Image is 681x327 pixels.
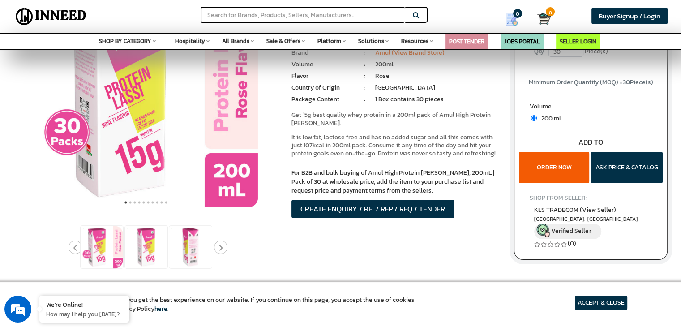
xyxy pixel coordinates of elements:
[534,215,647,223] span: East Delhi
[175,37,205,45] span: Hospitality
[599,11,660,21] span: Buyer Signup / Login
[623,77,630,87] span: 30
[70,216,114,222] em: Driven by SalesIQ
[214,241,227,254] button: Next
[560,37,596,46] a: SELLER LOGIN
[591,8,668,24] a: Buyer Signup / Login
[52,103,124,194] span: We're online!
[529,77,653,87] span: Minimum Order Quantity (MOQ) = Piece(s)
[354,83,375,92] li: :
[449,37,484,46] a: POST TENDER
[133,198,137,207] button: 3
[266,37,300,45] span: Sale & Offers
[354,48,375,57] li: :
[401,37,428,45] span: Resources
[530,194,652,201] h4: SHOP FROM SELLER:
[46,310,122,318] p: How may I help you today?
[159,198,164,207] button: 9
[291,168,501,195] p: For B2B and bulk buying of Amul High Protein [PERSON_NAME], 200mL | Pack of 30 at wholesale price...
[354,95,375,104] li: :
[62,216,68,222] img: salesiqlogo_leal7QplfZFryJ6FIlVepeu7OftD7mt8q6exU6-34PB8prfIgodN67KcxXM9Y7JQ_.png
[375,95,501,104] li: 1 Box contains 30 pieces
[551,226,591,236] span: Verified Seller
[257,278,346,300] a: Product Specification
[147,4,168,26] div: Minimize live chat window
[505,13,518,26] img: Show My Quotes
[358,37,384,45] span: Solutions
[69,241,82,254] button: Previous
[354,60,375,69] li: :
[99,37,151,45] span: SHOP BY CATEGORY
[12,5,90,28] img: Inneed.Market
[585,45,608,58] span: Piece(s)
[575,296,627,310] article: ACCEPT & CLOSE
[4,226,171,257] textarea: Type your message and hit 'Enter'
[291,111,501,127] p: Get 15g best quality whey protein in a 200ml pack of Amul High Protein [PERSON_NAME].
[128,198,133,207] button: 2
[154,304,167,314] a: here
[291,83,354,92] li: Country of Origin
[291,133,501,158] p: It is low fat, lactose free and has no added sugar and all this comes with just 107kcal in 200ml ...
[537,114,561,123] span: 200 ml
[291,48,354,57] li: Brand
[46,300,122,309] div: We're Online!
[155,198,159,207] button: 8
[146,198,150,207] button: 6
[137,198,141,207] button: 4
[534,205,616,215] span: KLS TRADECOM
[164,198,168,207] button: 10
[375,83,501,92] li: [GEOGRAPHIC_DATA]
[150,198,155,207] button: 7
[354,72,375,81] li: :
[222,37,249,45] span: All Brands
[537,9,544,29] a: Cart 0
[54,296,416,314] article: We use cookies to ensure you get the best experience on our website. If you continue on this page...
[291,200,454,218] button: CREATE ENQUIRY / RFI / RFP / RFQ / TENDER
[291,60,354,69] li: Volume
[47,50,150,62] div: Chat with us now
[347,278,424,299] a: Ratings & Reviews
[513,9,522,18] span: 0
[291,95,354,104] li: Package Content
[534,205,647,239] a: KLS TRADECOM (View Seller) [GEOGRAPHIC_DATA], [GEOGRAPHIC_DATA] Verified Seller
[519,152,589,183] button: ORDER NOW
[514,137,667,147] div: ADD TO
[201,7,405,23] input: Search for Brands, Products, Sellers, Manufacturers...
[291,72,354,81] li: Flavor
[537,12,551,26] img: Cart
[81,226,123,268] img: Amul High Protein Rose Lassi, 200mL
[15,54,38,59] img: logo_Zg8I0qSkbAqR2WFHt3p6CTuqpyXMFPubPcD2OT02zFN43Cy9FUNNG3NEPhM_Q1qe_.png
[124,198,128,207] button: 1
[493,9,537,30] a: my Quotes 0
[536,224,550,237] img: inneed-verified-seller-icon.png
[530,45,548,58] label: Qty
[375,60,501,69] li: 200ml
[375,72,501,81] li: Rose
[141,198,146,207] button: 5
[504,37,540,46] a: JOBS PORTAL
[568,239,576,248] a: (0)
[169,226,212,268] img: Amul High Protein Rose Lassi, 200mL
[375,48,445,57] a: Amul (View Brand Store)
[546,7,555,16] span: 0
[125,226,167,268] img: Amul High Protein Rose Lassi, 200mL
[530,102,652,113] label: Volume
[317,37,341,45] span: Platform
[591,152,663,183] button: ASK PRICE & CATALOG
